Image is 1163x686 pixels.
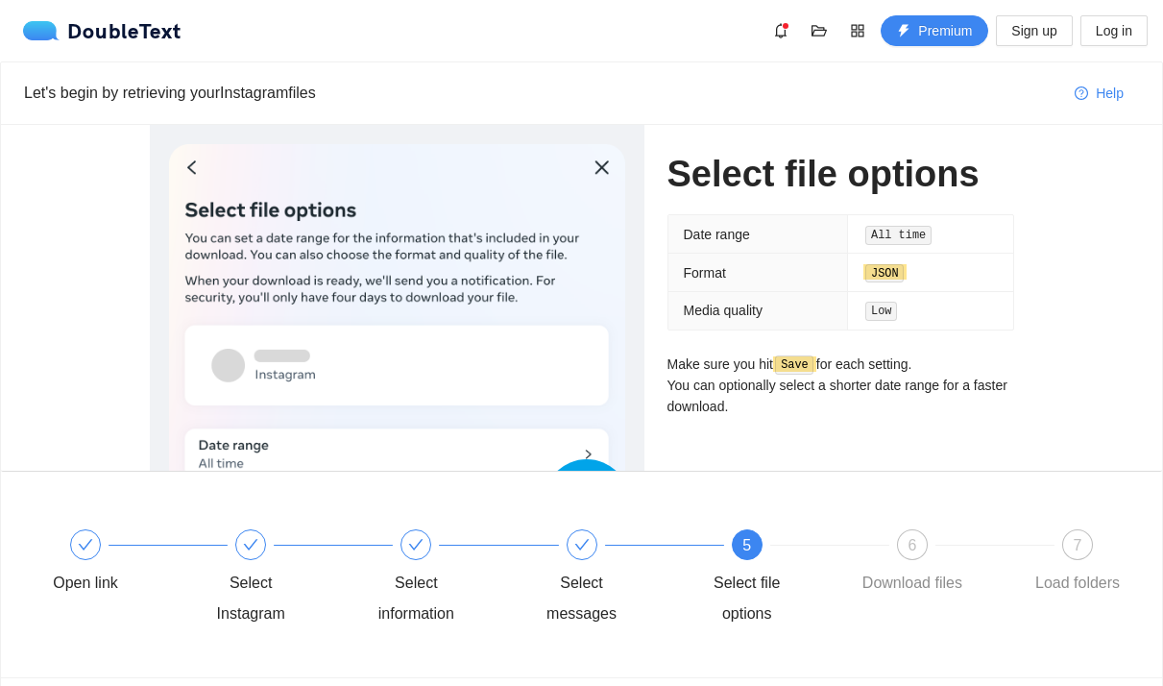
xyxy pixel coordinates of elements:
[667,354,1014,418] p: Make sure you hit for each setting. You can optionally select a shorter date range for a faster d...
[1059,78,1139,109] button: question-circleHelp
[360,529,525,629] div: Select information
[897,24,910,39] span: thunderbolt
[1011,20,1056,41] span: Sign up
[1080,15,1148,46] button: Log in
[684,303,763,318] span: Media quality
[526,568,638,629] div: Select messages
[775,355,813,375] code: Save
[804,15,835,46] button: folder-open
[857,529,1022,599] div: 6Download files
[908,537,916,553] span: 6
[691,568,803,629] div: Select file options
[243,537,258,552] span: check
[865,264,904,283] code: JSON
[53,568,118,599] div: Open link
[805,23,834,38] span: folder-open
[1035,568,1120,599] div: Load folders
[742,537,751,553] span: 5
[78,537,93,552] span: check
[23,21,182,40] a: logoDoubleText
[684,265,726,281] span: Format
[1096,20,1132,41] span: Log in
[23,21,67,40] img: logo
[843,23,872,38] span: appstore
[918,20,972,41] span: Premium
[881,15,988,46] button: thunderboltPremium
[667,152,1014,197] h1: Select file options
[996,15,1072,46] button: Sign up
[408,537,424,552] span: check
[24,81,1059,105] div: Let's begin by retrieving your Instagram files
[30,529,195,599] div: Open link
[1022,529,1133,599] div: 7Load folders
[23,21,182,40] div: DoubleText
[1074,537,1082,553] span: 7
[574,537,590,552] span: check
[862,568,962,599] div: Download files
[691,529,857,629] div: 5Select file options
[1075,86,1088,102] span: question-circle
[684,227,750,242] span: Date range
[360,568,472,629] div: Select information
[842,15,873,46] button: appstore
[195,529,360,629] div: Select Instagram
[526,529,691,629] div: Select messages
[195,568,306,629] div: Select Instagram
[765,15,796,46] button: bell
[865,226,932,245] code: All time
[865,302,897,321] code: Low
[1096,83,1124,104] span: Help
[766,23,795,38] span: bell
